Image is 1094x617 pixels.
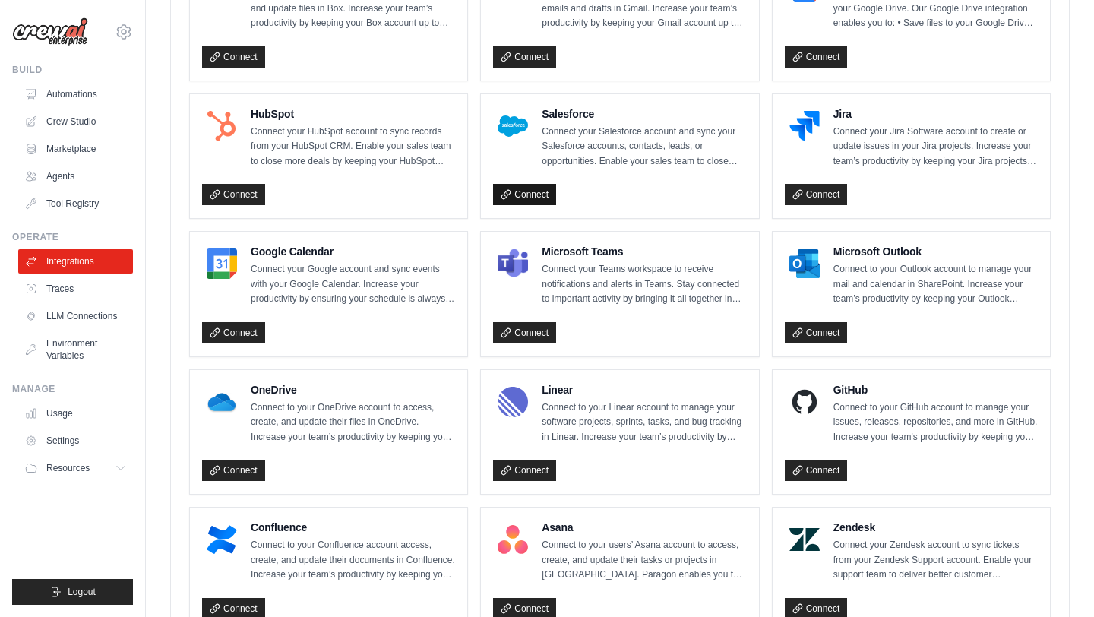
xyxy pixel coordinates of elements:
h4: Salesforce [542,106,746,122]
h4: Microsoft Outlook [833,244,1038,259]
a: Connect [202,184,265,205]
p: Connect to your GitHub account to manage your issues, releases, repositories, and more in GitHub.... [833,400,1038,445]
h4: GitHub [833,382,1038,397]
button: Logout [12,579,133,605]
span: Logout [68,586,96,598]
a: Marketplace [18,137,133,161]
h4: Linear [542,382,746,397]
a: Connect [202,46,265,68]
p: Connect your Jira Software account to create or update issues in your Jira projects. Increase you... [833,125,1038,169]
img: Linear Logo [498,387,528,417]
a: Connect [785,322,848,343]
h4: Asana [542,520,746,535]
a: Connect [202,460,265,481]
h4: OneDrive [251,382,455,397]
a: Settings [18,429,133,453]
img: Microsoft Teams Logo [498,248,528,279]
a: Connect [493,46,556,68]
img: Zendesk Logo [789,524,820,555]
a: Crew Studio [18,109,133,134]
p: Connect to your Linear account to manage your software projects, sprints, tasks, and bug tracking... [542,400,746,445]
h4: HubSpot [251,106,455,122]
p: Connect to your OneDrive account to access, create, and update their files in OneDrive. Increase ... [251,400,455,445]
iframe: Chat Widget [1018,544,1094,617]
h4: Microsoft Teams [542,244,746,259]
a: LLM Connections [18,304,133,328]
p: Connect your HubSpot account to sync records from your HubSpot CRM. Enable your sales team to clo... [251,125,455,169]
a: Connect [785,460,848,481]
a: Traces [18,277,133,301]
img: Salesforce Logo [498,111,528,141]
button: Resources [18,456,133,480]
p: Connect to your Outlook account to manage your mail and calendar in SharePoint. Increase your tea... [833,262,1038,307]
a: Agents [18,164,133,188]
a: Connect [785,46,848,68]
img: Jira Logo [789,111,820,141]
div: Manage [12,383,133,395]
p: Connect your Zendesk account to sync tickets from your Zendesk Support account. Enable your suppo... [833,538,1038,583]
a: Automations [18,82,133,106]
p: Connect to your Confluence account access, create, and update their documents in Confluence. Incr... [251,538,455,583]
h4: Zendesk [833,520,1038,535]
a: Environment Variables [18,331,133,368]
a: Tool Registry [18,191,133,216]
span: Resources [46,462,90,474]
img: Confluence Logo [207,524,237,555]
h4: Google Calendar [251,244,455,259]
a: Connect [493,184,556,205]
p: Connect your Google account and sync events with your Google Calendar. Increase your productivity... [251,262,455,307]
div: Operate [12,231,133,243]
a: Connect [493,460,556,481]
img: HubSpot Logo [207,111,237,141]
a: Connect [493,322,556,343]
p: Connect to your users’ Asana account to access, create, and update their tasks or projects in [GE... [542,538,746,583]
img: Microsoft Outlook Logo [789,248,820,279]
p: Connect your Teams workspace to receive notifications and alerts in Teams. Stay connected to impo... [542,262,746,307]
a: Integrations [18,249,133,274]
a: Connect [785,184,848,205]
a: Connect [202,322,265,343]
img: Logo [12,17,88,46]
a: Usage [18,401,133,426]
img: Asana Logo [498,524,528,555]
div: Build [12,64,133,76]
p: Connect your Salesforce account and sync your Salesforce accounts, contacts, leads, or opportunit... [542,125,746,169]
img: OneDrive Logo [207,387,237,417]
h4: Confluence [251,520,455,535]
img: GitHub Logo [789,387,820,417]
img: Google Calendar Logo [207,248,237,279]
h4: Jira [833,106,1038,122]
